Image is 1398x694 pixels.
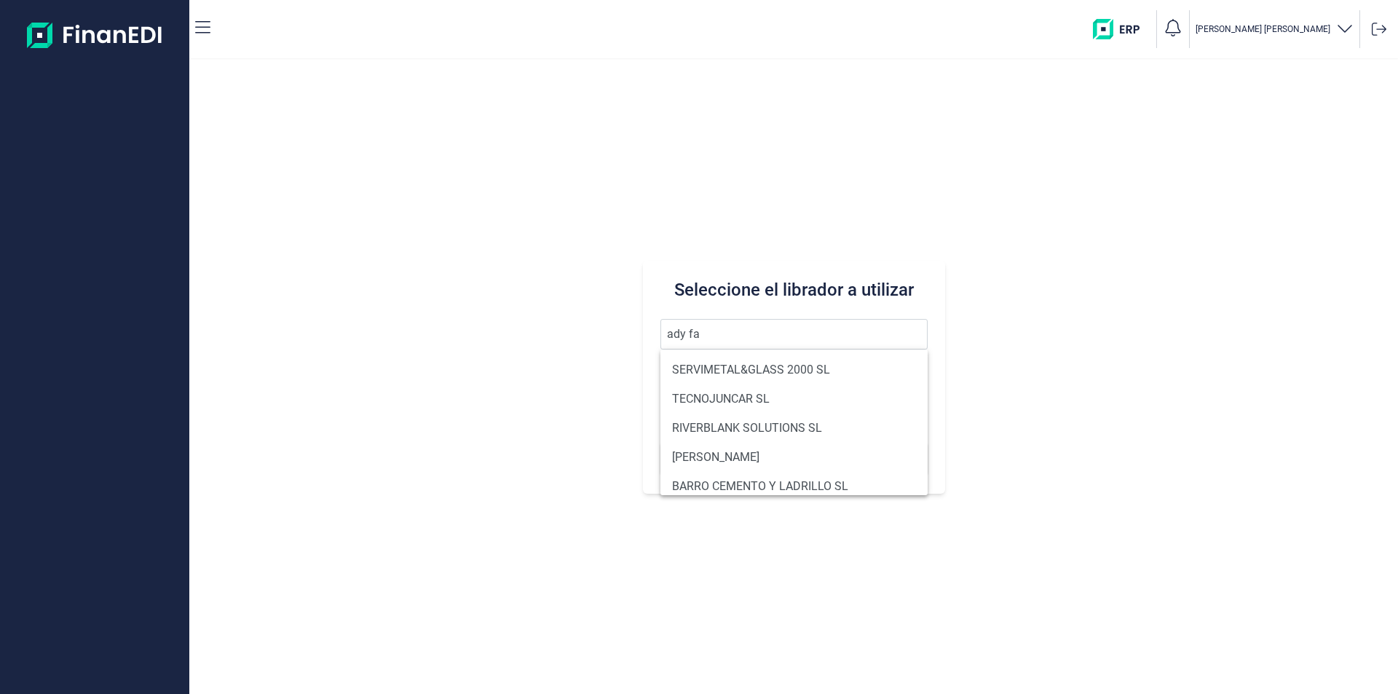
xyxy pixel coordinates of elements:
[27,12,163,58] img: Logo de aplicación
[660,319,928,350] input: Seleccione la razón social
[660,355,928,385] li: SERVIMETAL&GLASS 2000 SL
[660,443,928,472] li: [PERSON_NAME]
[1196,19,1354,40] button: [PERSON_NAME] [PERSON_NAME]
[1093,19,1150,39] img: erp
[660,385,928,414] li: TECNOJUNCAR SL
[660,472,928,501] li: BARRO CEMENTO Y LADRILLO SL
[660,414,928,443] li: RIVERBLANK SOLUTIONS SL
[1196,23,1330,35] p: [PERSON_NAME] [PERSON_NAME]
[660,278,928,301] h3: Seleccione el librador a utilizar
